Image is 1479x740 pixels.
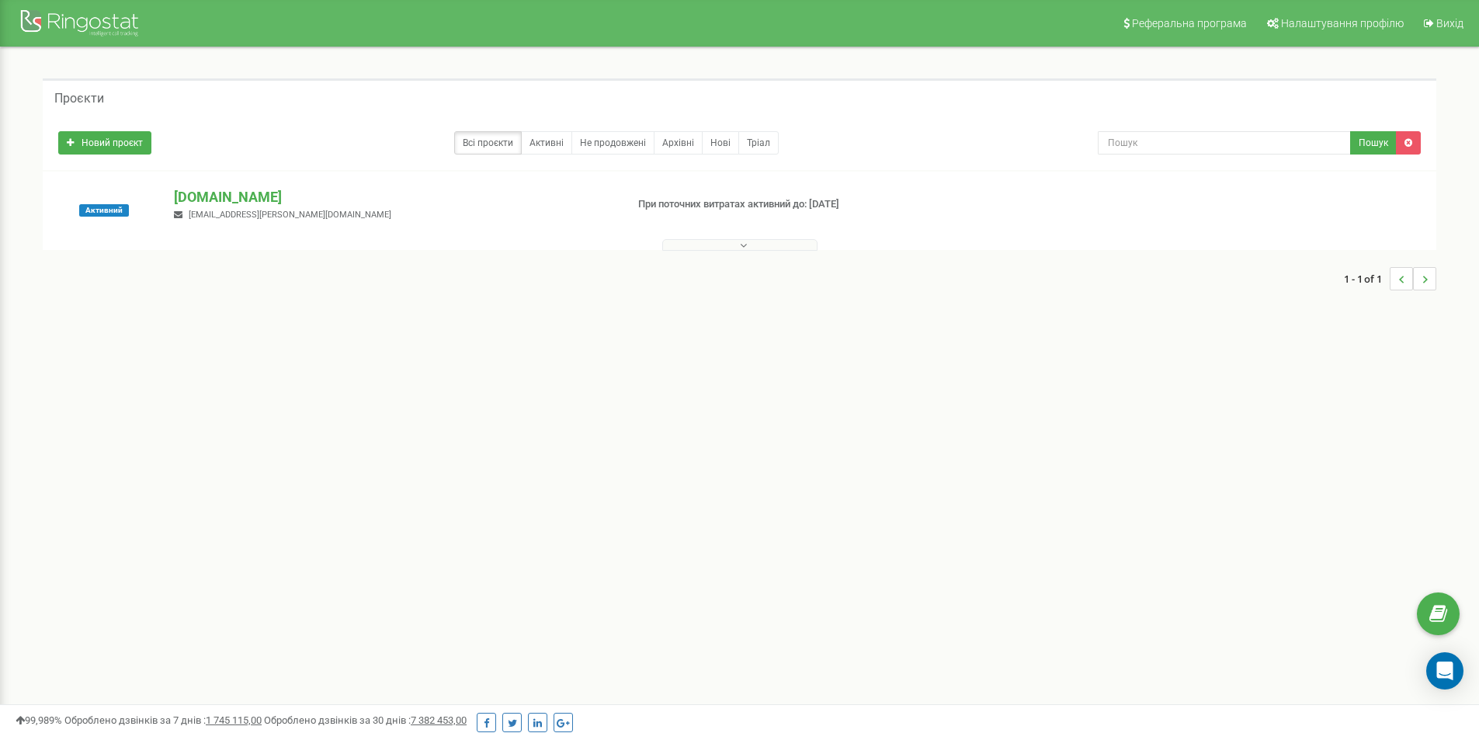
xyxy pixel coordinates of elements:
h5: Проєкти [54,92,104,106]
span: 1 - 1 of 1 [1344,267,1390,290]
a: Не продовжені [571,131,654,155]
div: Open Intercom Messenger [1426,652,1463,690]
p: [DOMAIN_NAME] [174,187,613,207]
u: 7 382 453,00 [411,714,467,726]
span: Налаштування профілю [1281,17,1404,30]
span: Оброблено дзвінків за 30 днів : [264,714,467,726]
span: Вихід [1436,17,1463,30]
a: Архівні [654,131,703,155]
u: 1 745 115,00 [206,714,262,726]
nav: ... [1344,252,1436,306]
span: Реферальна програма [1132,17,1247,30]
a: Тріал [738,131,779,155]
span: 99,989% [16,714,62,726]
a: Активні [521,131,572,155]
input: Пошук [1098,131,1351,155]
span: Оброблено дзвінків за 7 днів : [64,714,262,726]
a: Всі проєкти [454,131,522,155]
span: Активний [79,204,129,217]
span: [EMAIL_ADDRESS][PERSON_NAME][DOMAIN_NAME] [189,210,391,220]
a: Новий проєкт [58,131,151,155]
a: Нові [702,131,739,155]
button: Пошук [1350,131,1397,155]
p: При поточних витратах активний до: [DATE] [638,197,961,212]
